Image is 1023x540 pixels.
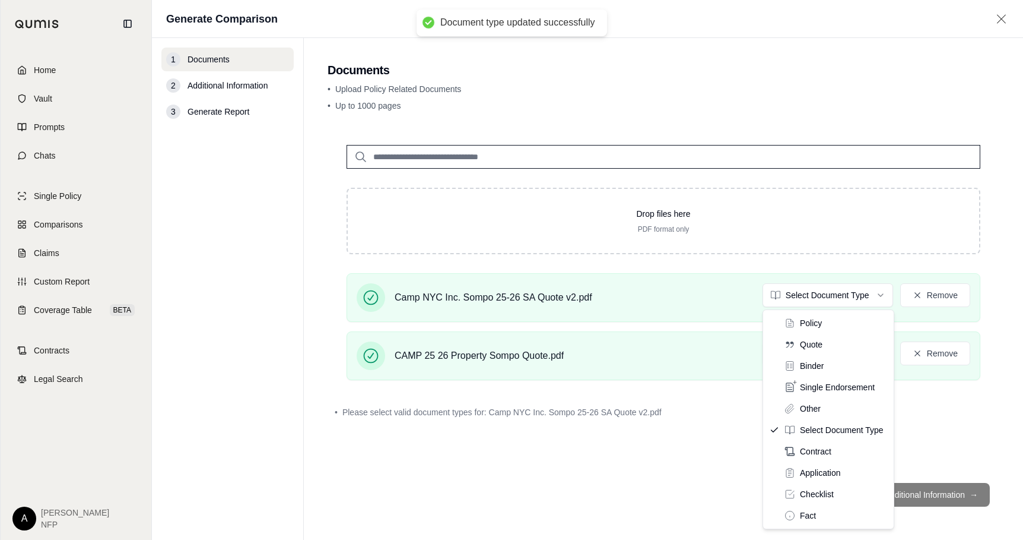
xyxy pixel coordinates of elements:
span: Checklist [800,488,834,500]
span: Application [800,467,841,479]
span: Other [800,403,821,415]
div: Document type updated successfully [440,17,595,29]
span: Binder [800,360,824,372]
span: Quote [800,339,822,350]
span: Contract [800,446,831,457]
span: Policy [800,317,822,329]
span: Select Document Type [800,424,884,436]
span: Fact [800,510,816,522]
span: Single Endorsement [800,381,875,393]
